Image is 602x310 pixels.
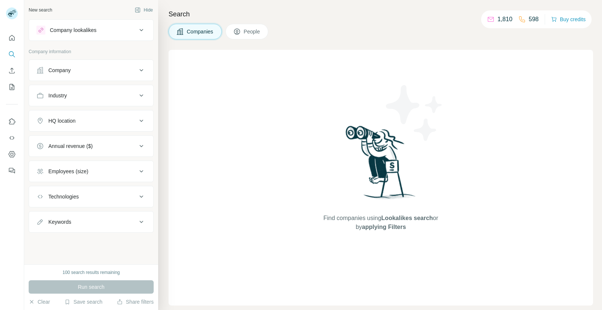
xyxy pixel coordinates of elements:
[529,15,539,24] p: 598
[6,64,18,77] button: Enrich CSV
[6,80,18,94] button: My lists
[381,80,448,146] img: Surfe Illustration - Stars
[6,31,18,45] button: Quick start
[29,21,153,39] button: Company lookalikes
[6,48,18,61] button: Search
[381,215,433,221] span: Lookalikes search
[117,298,154,306] button: Share filters
[342,124,420,207] img: Surfe Illustration - Woman searching with binoculars
[29,61,153,79] button: Company
[129,4,158,16] button: Hide
[48,168,88,175] div: Employees (size)
[6,164,18,177] button: Feedback
[6,148,18,161] button: Dashboard
[6,131,18,145] button: Use Surfe API
[187,28,214,35] span: Companies
[169,9,593,19] h4: Search
[48,92,67,99] div: Industry
[29,48,154,55] p: Company information
[551,14,586,25] button: Buy credits
[321,214,440,232] span: Find companies using or by
[497,15,512,24] p: 1,810
[29,112,153,130] button: HQ location
[50,26,96,34] div: Company lookalikes
[48,218,71,226] div: Keywords
[29,87,153,104] button: Industry
[64,298,102,306] button: Save search
[244,28,261,35] span: People
[63,269,120,276] div: 100 search results remaining
[48,67,71,74] div: Company
[48,142,93,150] div: Annual revenue ($)
[6,115,18,128] button: Use Surfe on LinkedIn
[29,188,153,206] button: Technologies
[29,298,50,306] button: Clear
[29,162,153,180] button: Employees (size)
[29,213,153,231] button: Keywords
[29,7,52,13] div: New search
[362,224,406,230] span: applying Filters
[48,117,76,125] div: HQ location
[29,137,153,155] button: Annual revenue ($)
[48,193,79,200] div: Technologies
